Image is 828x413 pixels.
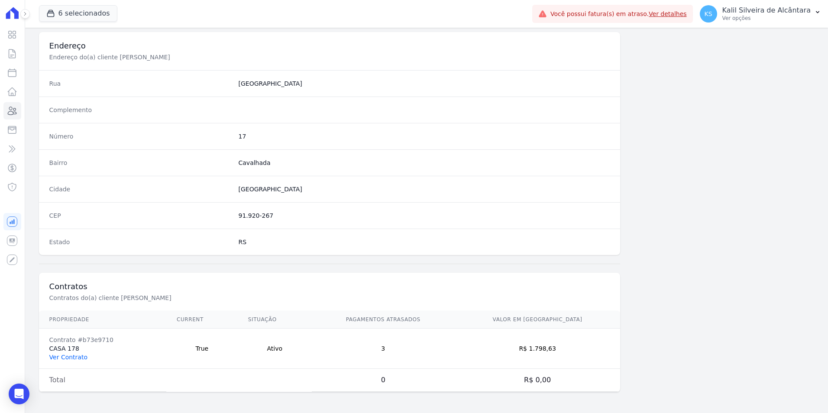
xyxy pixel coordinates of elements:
[166,311,238,329] th: Current
[722,15,811,22] p: Ver opções
[312,369,455,392] td: 0
[239,158,610,167] dd: Cavalhada
[9,384,29,404] div: Open Intercom Messenger
[39,329,166,369] td: CASA 178
[49,41,610,51] h3: Endereço
[39,311,166,329] th: Propriedade
[722,6,811,15] p: Kalil Silveira de Alcântara
[49,354,87,361] a: Ver Contrato
[693,2,828,26] button: KS Kalil Silveira de Alcântara Ver opções
[49,294,340,302] p: Contratos do(a) cliente [PERSON_NAME]
[455,311,621,329] th: Valor em [GEOGRAPHIC_DATA]
[239,185,610,194] dd: [GEOGRAPHIC_DATA]
[238,329,312,369] td: Ativo
[49,79,232,88] dt: Rua
[49,336,156,344] div: Contrato #b73e9710
[455,369,621,392] td: R$ 0,00
[49,185,232,194] dt: Cidade
[49,132,232,141] dt: Número
[39,5,117,22] button: 6 selecionados
[239,238,610,246] dd: RS
[239,132,610,141] dd: 17
[238,311,312,329] th: Situação
[239,211,610,220] dd: 91.920-267
[49,53,340,61] p: Endereço do(a) cliente [PERSON_NAME]
[455,329,621,369] td: R$ 1.798,63
[550,10,687,19] span: Você possui fatura(s) em atraso.
[39,369,166,392] td: Total
[705,11,712,17] span: KS
[239,79,610,88] dd: [GEOGRAPHIC_DATA]
[49,281,610,292] h3: Contratos
[649,10,687,17] a: Ver detalhes
[49,158,232,167] dt: Bairro
[312,311,455,329] th: Pagamentos Atrasados
[312,329,455,369] td: 3
[166,329,238,369] td: True
[49,211,232,220] dt: CEP
[49,238,232,246] dt: Estado
[49,106,232,114] dt: Complemento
